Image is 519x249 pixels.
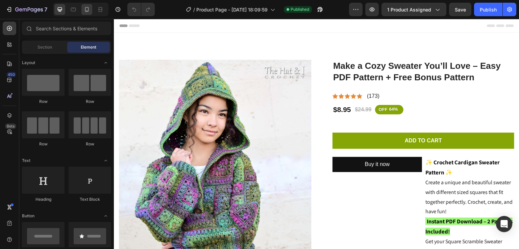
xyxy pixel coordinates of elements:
div: Publish [480,6,497,13]
button: 1 product assigned [381,3,446,16]
span: Element [81,44,96,50]
span: Section [38,44,52,50]
p: (173) [253,74,266,81]
span: Toggle open [100,155,111,166]
span: Toggle open [100,211,111,221]
input: Search Sections & Elements [22,22,111,35]
div: Row [22,99,65,105]
span: Layout [22,60,35,66]
div: $8.95 [219,85,238,96]
h1: Make a Cozy Sweater You’ll Love – Easy PDF Pattern + Free Bonus Pattern [219,41,400,65]
button: 7 [3,3,50,16]
strong: ✨ Crochet Cardigan Sweater Pattern ✨ [312,140,386,157]
strong: Free Bonus Pattern [343,229,387,236]
span: Create a unique and beautiful sweater with different sized squares that fit together perfectly. C... [312,160,399,196]
div: Heading [22,196,65,202]
iframe: Design area [114,19,519,249]
div: Row [69,141,111,147]
span: Save [455,7,466,12]
span: Toggle open [100,57,111,68]
span: Product Page - [DATE] 18:09:59 [196,6,268,13]
div: Add to cart [291,118,328,126]
span: Button [22,213,34,219]
button: Publish [474,3,502,16]
div: $24.99 [241,87,258,95]
div: Undo/Redo [127,3,155,16]
div: Buy it now [251,141,276,150]
div: 64% [275,87,285,94]
button: Add to cart [219,114,400,130]
span: Text [22,158,30,164]
div: Text Block [69,196,111,202]
strong: Instant PDF Download – 2 Patterns Included! [312,199,399,216]
div: OFF [264,87,275,95]
div: Beta [5,123,16,129]
div: Row [22,141,65,147]
span: / [193,6,195,13]
div: Open Intercom Messenger [496,216,512,232]
div: 450 [6,72,16,77]
button: Save [449,3,471,16]
div: Row [69,99,111,105]
p: 7 [44,5,47,13]
span: 1 product assigned [387,6,431,13]
button: Buy it now [219,138,308,153]
span: Published [291,6,309,12]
